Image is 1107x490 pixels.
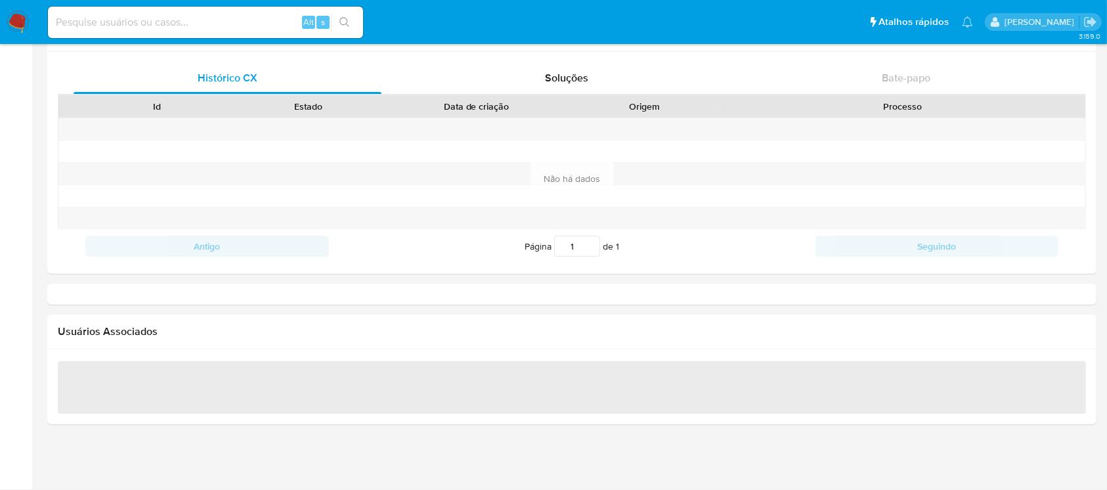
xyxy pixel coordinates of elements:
span: ‌ [58,361,1086,414]
a: Sair [1083,15,1097,29]
div: Id [91,100,224,113]
button: Antigo [85,236,329,257]
input: Pesquise usuários ou casos... [48,14,363,31]
p: weverton.gomes@mercadopago.com.br [1005,16,1079,28]
button: Seguindo [815,236,1059,257]
span: Soluções [545,70,588,85]
span: Bate-papo [882,70,930,85]
span: 3.159.0 [1079,31,1100,41]
span: Página de [525,236,619,257]
div: Estado [242,100,376,113]
h2: Usuários Associados [58,325,1086,338]
span: Atalhos rápidos [879,15,949,29]
div: Data de criação [393,100,559,113]
span: s [321,16,325,28]
span: Histórico CX [198,70,257,85]
span: Alt [303,16,314,28]
div: Processo [729,100,1076,113]
div: Origem [578,100,711,113]
button: search-icon [331,13,358,32]
a: Notificações [962,16,973,28]
span: 1 [616,240,619,253]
